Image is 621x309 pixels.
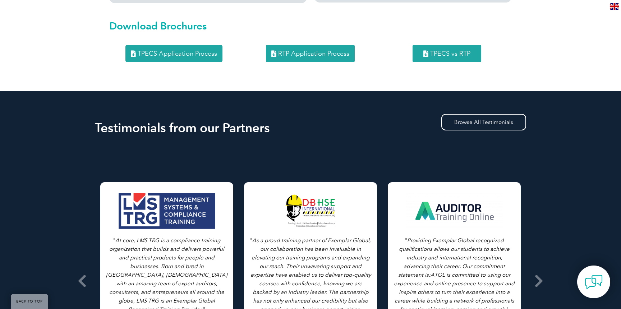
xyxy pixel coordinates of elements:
h2: Testimonials from our Partners [95,122,526,134]
span: TPECS Application Process [138,50,217,57]
span: RTP Application Process [278,50,349,57]
h2: Download Brochures [109,20,512,32]
img: en [610,3,619,10]
a: TPECS vs RTP [413,45,481,62]
a: RTP Application Process [266,45,355,62]
a: BACK TO TOP [11,294,48,309]
a: TPECS Application Process [125,45,222,62]
a: Browse All Testimonials [441,114,526,130]
img: contact-chat.png [585,273,603,291]
span: TPECS vs RTP [430,50,470,57]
